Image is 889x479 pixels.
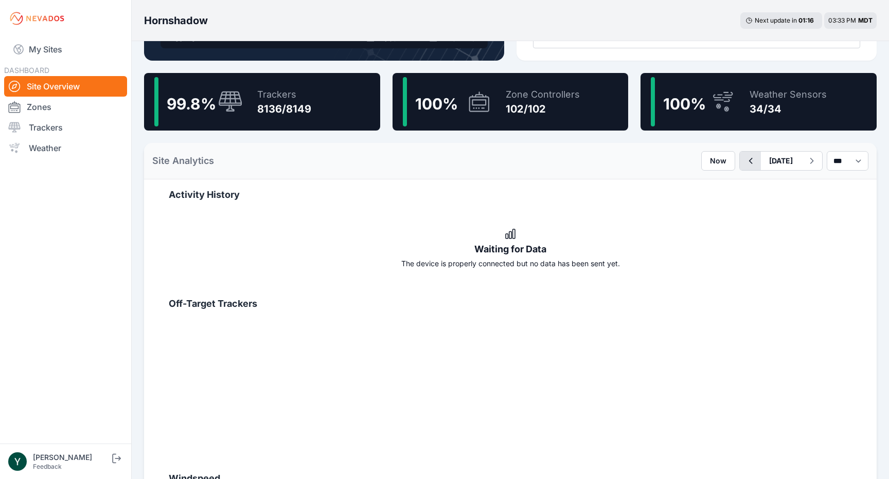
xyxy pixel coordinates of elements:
span: 100 % [663,95,706,113]
button: Now [701,151,735,171]
img: Nevados [8,10,66,27]
div: 01 : 16 [798,16,817,25]
div: 34/34 [750,102,827,116]
h2: Site Analytics [152,154,214,168]
div: 102/102 [506,102,580,116]
div: Weather Sensors [750,87,827,102]
div: Waiting for Data [169,242,852,256]
a: Site Overview [4,76,127,97]
h2: Activity History [169,188,852,202]
a: 100%Zone Controllers102/102 [393,73,629,131]
span: 100 % [415,95,458,113]
a: Weather [4,138,127,158]
span: MDT [858,16,873,24]
a: Feedback [33,463,62,470]
span: DASHBOARD [4,66,49,75]
span: Next update in [755,16,797,24]
a: My Sites [4,37,127,62]
div: Zone Controllers [506,87,580,102]
h2: Off-Target Trackers [169,297,852,311]
a: 100%Weather Sensors34/34 [641,73,877,131]
nav: Breadcrumb [144,7,208,34]
h3: Hornshadow [144,13,208,28]
span: 03:33 PM [828,16,856,24]
a: Zones [4,97,127,117]
a: 99.8%Trackers8136/8149 [144,73,380,131]
div: 8136/8149 [257,102,311,116]
a: Trackers [4,117,127,138]
img: Yezin Taha [8,452,27,471]
span: 99.8 % [167,95,216,113]
div: Trackers [257,87,311,102]
button: [DATE] [761,152,801,170]
div: The device is properly connected but no data has been sent yet. [169,259,852,269]
div: [PERSON_NAME] [33,452,110,463]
